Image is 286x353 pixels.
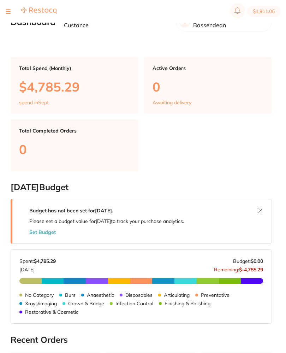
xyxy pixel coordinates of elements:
h2: Dashboard [11,17,55,27]
p: Burs [65,292,76,298]
strong: Budget has not been set for [DATE] . [29,207,113,214]
p: No Category [25,292,54,298]
p: 0 [153,80,263,94]
a: Total Spend (Monthly)$4,785.29spend inSept [11,57,138,114]
p: Absolute Smiles Bassendean [193,16,266,29]
p: Welcome back, [PERSON_NAME] Custance [64,16,171,29]
p: 0 [19,142,130,157]
a: Active Orders0Awaiting delivery [144,57,272,114]
p: Disposables [125,292,153,298]
p: Please set a budget value for [DATE] to track your purchase analytics. [29,218,184,224]
strong: $-4,785.29 [239,266,263,273]
a: Restocq Logo [21,7,56,16]
p: Crown & Bridge [68,301,104,306]
button: $1,911.06 [247,6,280,17]
p: spend in Sept [19,100,49,105]
p: [DATE] [19,264,56,272]
button: Set Budget [29,229,56,235]
p: Finishing & Polishing [165,301,210,306]
p: Remaining: [214,264,263,272]
p: Xrays/imaging [25,301,57,306]
p: Awaiting delivery [153,100,191,105]
p: Preventative [201,292,230,298]
p: Infection Control [115,301,153,306]
p: Articulating [164,292,190,298]
p: Restorative & Cosmetic [25,309,78,315]
h2: [DATE] Budget [11,182,272,192]
img: Restocq Logo [21,7,56,14]
h2: Recent Orders [11,335,272,345]
p: Total Spend (Monthly) [19,65,130,71]
p: Active Orders [153,65,263,71]
p: Total Completed Orders [19,128,130,134]
strong: $4,785.29 [34,258,56,264]
p: $4,785.29 [19,80,130,94]
p: Spent: [19,258,56,264]
p: Budget: [233,258,263,264]
p: Anaesthetic [87,292,114,298]
strong: $0.00 [251,258,263,264]
a: Total Completed Orders0 [11,119,138,171]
